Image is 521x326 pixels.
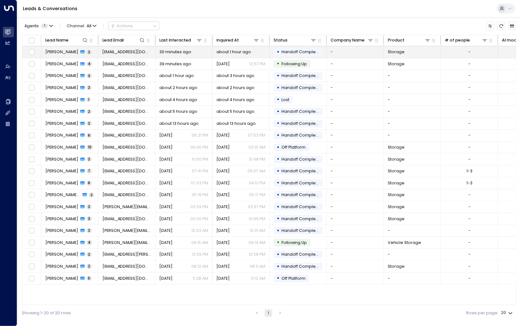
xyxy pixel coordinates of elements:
span: Storage [388,204,405,210]
span: destinyadowner@gmail.com [102,85,151,91]
td: - [327,261,384,272]
p: 08:12 AM [191,264,208,269]
span: Toggle select row [28,180,35,187]
div: • [277,166,280,176]
div: Lead Name [45,37,69,44]
span: lucydean2014@gmail.om [102,49,151,55]
td: - [327,82,384,94]
span: Handoff Completed [281,85,323,90]
span: Toggle select row [28,239,35,246]
span: mary@fixnwagn.com [102,204,151,210]
span: guoningx@andrew.cmu.edu [102,252,151,257]
span: Shane Mitnick [45,276,78,281]
span: 2 [87,228,92,233]
span: about 2 hours ago [160,85,198,91]
span: about 4 hours ago [160,97,198,103]
p: 12:59 PM [192,252,208,257]
span: Refresh [497,22,505,30]
span: Aug 25, 2025 [217,61,230,67]
span: Amanda Vincent [45,61,78,67]
span: Handoff Completed [281,157,323,162]
span: Adam Suski [45,121,78,126]
span: about 1 hour ago [160,73,194,79]
button: Archived Leads [508,22,516,30]
div: Last Interacted [160,37,203,44]
div: • [277,250,280,259]
div: Status [274,37,288,44]
div: • [277,214,280,224]
div: • [277,190,280,200]
label: Rows per page: [466,310,499,316]
span: esgphd@gmail.com [102,97,151,103]
td: - [327,213,384,225]
div: Inquired At [217,37,260,44]
p: 10:01 AM [250,228,265,233]
span: marilees43@gmail.com [102,168,151,174]
span: adamsuski72@gmail.com [102,121,151,126]
span: Off Platform [281,276,306,281]
span: 5 [87,276,92,281]
span: about 3 hours ago [217,73,255,79]
span: Toggle select row [28,132,35,139]
span: Agents [24,24,39,28]
div: • [277,131,280,140]
span: Aug 25, 2025 [217,132,230,138]
span: Aug 23, 2025 [217,240,230,246]
span: Aug 25, 2025 [217,192,230,198]
span: Justin Jordan [45,157,78,162]
div: AI mode [502,37,519,44]
span: 2 [87,252,92,257]
div: - [468,228,471,233]
span: Aug 22, 2025 [217,180,230,186]
span: shanem223@Yahoo.com [102,276,151,281]
span: Toggle select row [28,108,35,115]
span: jujo013184@gmail.com [102,157,151,162]
span: amandavincent678@yahoo.com [102,61,151,67]
div: Company Name [331,37,365,44]
div: Last Interacted [160,37,191,44]
span: Toggle select row [28,215,35,222]
td: - [327,189,384,201]
span: Off Platform [281,144,306,150]
div: 20 [501,309,514,317]
span: Aug 25, 2025 [160,216,173,222]
span: Handoff Completed [281,252,323,257]
div: Lead Name [45,37,89,44]
span: Handoff Completed [281,49,323,54]
p: 06:00 PM [190,144,208,150]
span: Aug 25, 2025 [160,168,173,174]
span: about 13 hours ago [160,121,199,126]
span: Toggle select row [28,275,35,282]
span: about 4 hours ago [217,97,255,103]
p: 08:11 AM [250,264,265,269]
div: • [277,202,280,212]
div: - [468,49,471,55]
div: • [277,238,280,247]
td: - [384,225,441,237]
span: All [87,24,91,28]
div: Button group with a nested menu [108,22,160,30]
td: - [327,225,384,237]
button: Customize [486,22,494,30]
span: Destiny Downer [45,85,78,91]
span: 10 [87,145,93,150]
span: Aug 22, 2025 [217,144,230,150]
p: 05:17 PM [249,192,265,198]
span: Toggle select row [28,48,35,56]
div: Lead Email [102,37,124,44]
p: 12:58 PM [249,252,265,257]
div: • [277,83,280,93]
span: 1 [41,24,48,28]
span: Aug 24, 2025 [217,252,230,257]
span: Marilee Smith [45,180,78,186]
button: Actions [108,22,160,30]
div: Status [274,37,317,44]
a: Leads & Conversations [23,5,77,12]
p: 09:14 AM [248,240,265,246]
span: Marilee Smith [45,168,78,174]
span: Aug 25, 2025 [217,228,230,233]
span: mariakapitan30@gmail.com [102,264,151,269]
p: 07:53 PM [248,132,265,138]
span: gocchqservices@gmail.com [102,109,151,114]
span: Aug 25, 2025 [160,192,173,198]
